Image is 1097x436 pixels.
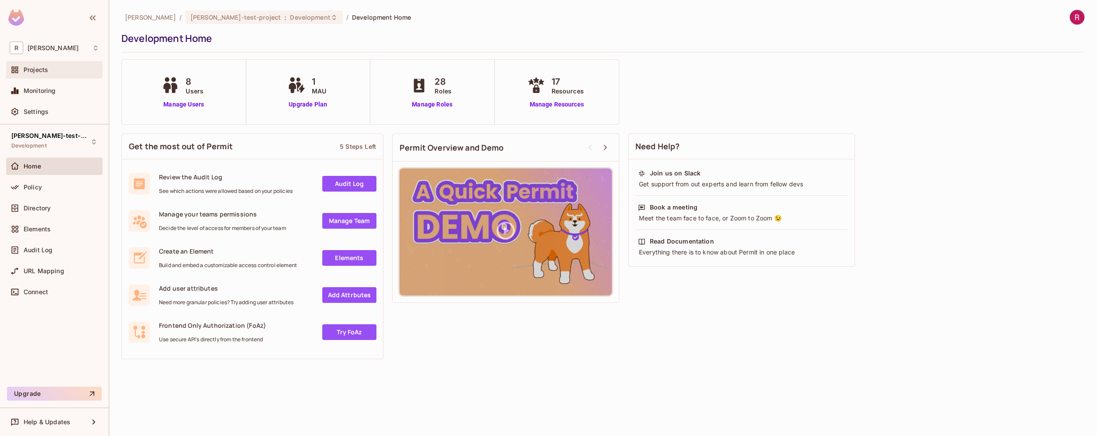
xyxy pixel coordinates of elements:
span: Audit Log [24,247,52,254]
span: Help & Updates [24,419,70,426]
li: / [346,13,348,21]
span: Resources [552,86,584,96]
span: Build and embed a customizable access control element [159,262,297,269]
span: Need more granular policies? Try adding user attributes [159,299,293,306]
span: Policy [24,184,42,191]
span: Elements [24,226,51,233]
span: Decide the level of access for members of your team [159,225,286,232]
div: Development Home [121,32,1080,45]
span: Home [24,163,41,170]
span: URL Mapping [24,268,64,275]
a: Elements [322,250,376,266]
img: roy zhang [1070,10,1084,24]
li: / [179,13,182,21]
span: Use secure API's directly from the frontend [159,336,266,343]
span: Workspace: roy-poc [28,45,79,51]
div: Read Documentation [650,237,714,246]
span: 28 [435,75,452,88]
span: Review the Audit Log [159,173,293,181]
span: MAU [312,86,326,96]
span: : [284,14,287,21]
span: Monitoring [24,87,56,94]
span: [PERSON_NAME]-test-project [11,132,90,139]
span: Users [186,86,204,96]
span: Roles [435,86,452,96]
div: Book a meeting [650,203,697,212]
a: Manage Team [322,213,376,229]
span: Development [290,13,330,21]
div: Meet the team face to face, or Zoom to Zoom 😉 [638,214,845,223]
span: Directory [24,205,51,212]
div: Everything there is to know about Permit in one place [638,248,845,257]
img: SReyMgAAAABJRU5ErkJggg== [8,10,24,26]
span: Add user attributes [159,284,293,292]
span: 1 [312,75,326,88]
span: R [10,41,23,54]
span: Settings [24,108,48,115]
span: Projects [24,66,48,73]
span: 8 [186,75,204,88]
button: Upgrade [7,387,102,401]
span: Create an Element [159,247,297,255]
a: Manage Roles [408,100,456,109]
a: Add Attrbutes [322,287,376,303]
a: Manage Resources [525,100,588,109]
span: Manage your teams permissions [159,210,286,218]
span: Get the most out of Permit [129,141,233,152]
div: 5 Steps Left [340,142,376,151]
a: Manage Users [159,100,208,109]
a: Audit Log [322,176,376,192]
div: Join us on Slack [650,169,700,178]
span: Permit Overview and Demo [400,142,504,153]
span: Development Home [352,13,411,21]
span: Development [11,142,47,149]
span: Connect [24,288,48,295]
span: Frontend Only Authorization (FoAz) [159,321,266,330]
span: 17 [552,75,584,88]
a: Upgrade Plan [286,100,331,109]
span: Need Help? [635,141,680,152]
span: the active workspace [125,13,176,21]
a: Try FoAz [322,324,376,340]
span: [PERSON_NAME]-test-project [190,13,281,21]
div: Get support from out experts and learn from fellow devs [638,180,845,189]
span: See which actions were allowed based on your policies [159,188,293,195]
